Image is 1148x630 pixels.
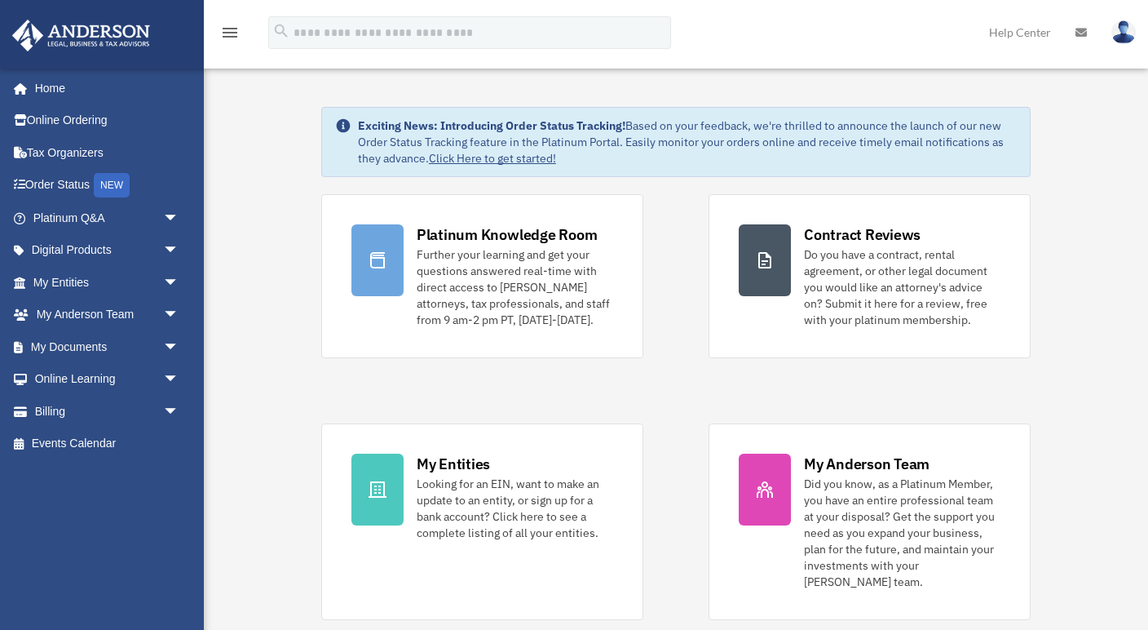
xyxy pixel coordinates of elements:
span: arrow_drop_down [163,299,196,332]
span: arrow_drop_down [163,202,196,235]
span: arrow_drop_down [163,363,196,397]
a: Digital Productsarrow_drop_down [11,234,204,267]
div: Platinum Knowledge Room [417,224,598,245]
a: Home [11,72,196,104]
a: Online Learningarrow_drop_down [11,363,204,396]
div: Further your learning and get your questions answered real-time with direct access to [PERSON_NAM... [417,246,613,328]
a: menu [220,29,240,42]
strong: Exciting News: Introducing Order Status Tracking! [358,118,625,133]
a: Billingarrow_drop_down [11,395,204,428]
div: Do you have a contract, rental agreement, or other legal document you would like an attorney's ad... [804,246,1000,328]
span: arrow_drop_down [163,266,196,299]
a: Platinum Knowledge Room Further your learning and get your questions answered real-time with dire... [321,194,643,358]
img: Anderson Advisors Platinum Portal [7,20,155,51]
a: Order StatusNEW [11,169,204,202]
a: My Anderson Teamarrow_drop_down [11,299,204,331]
i: menu [220,23,240,42]
div: Based on your feedback, we're thrilled to announce the launch of our new Order Status Tracking fe... [358,118,1017,166]
a: Contract Reviews Do you have a contract, rental agreement, or other legal document you would like... [709,194,1031,358]
a: Events Calendar [11,428,204,460]
img: User Pic [1111,20,1136,44]
span: arrow_drop_down [163,234,196,268]
div: Contract Reviews [804,224,921,245]
span: arrow_drop_down [163,331,196,364]
a: Online Ordering [11,104,204,137]
div: Looking for an EIN, want to make an update to an entity, or sign up for a bank account? Click her... [417,476,613,541]
i: search [272,22,290,40]
a: My Entities Looking for an EIN, want to make an update to an entity, or sign up for a bank accoun... [321,424,643,620]
div: Did you know, as a Platinum Member, you have an entire professional team at your disposal? Get th... [804,476,1000,590]
a: My Entitiesarrow_drop_down [11,266,204,299]
a: Platinum Q&Aarrow_drop_down [11,202,204,234]
a: Click Here to get started! [429,151,556,166]
a: My Documentsarrow_drop_down [11,331,204,363]
span: arrow_drop_down [163,395,196,428]
div: My Entities [417,454,490,474]
a: My Anderson Team Did you know, as a Platinum Member, you have an entire professional team at your... [709,424,1031,620]
a: Tax Organizers [11,136,204,169]
div: NEW [94,173,130,197]
div: My Anderson Team [804,454,929,474]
